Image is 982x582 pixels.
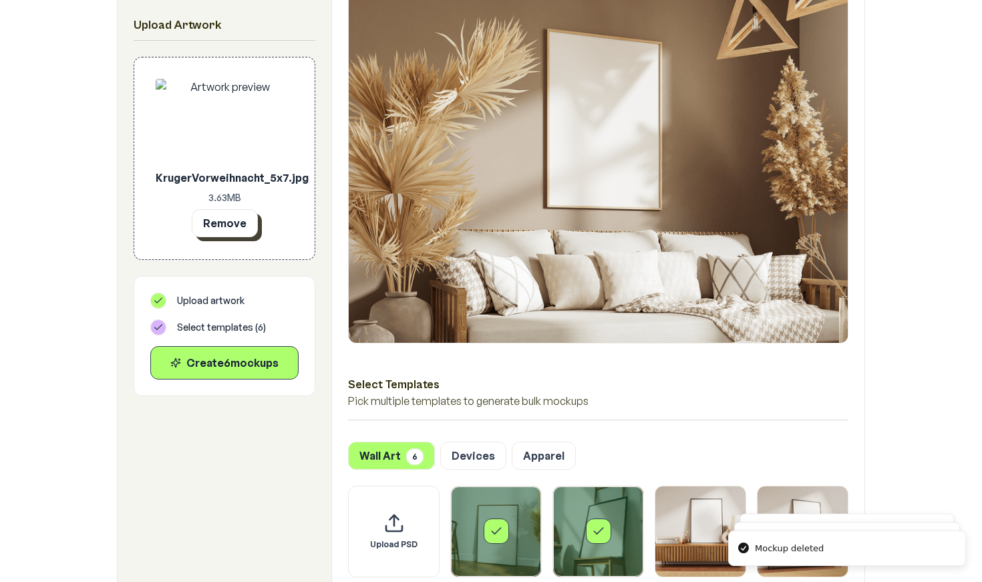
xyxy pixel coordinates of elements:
button: Devices [440,442,506,470]
div: Select template Framed Poster 3 [655,486,746,577]
h2: Upload Artwork [134,16,315,35]
div: Upload custom PSD template [348,486,440,577]
div: Select template Framed Poster 4 [757,486,848,577]
span: 6 [406,448,424,465]
p: KrugerVorweihnacht_5x7.jpg [156,170,293,186]
img: Framed Poster 3 [655,486,746,577]
div: Select template Framed Poster [450,486,542,577]
img: Artwork preview [156,79,293,164]
span: Upload PSD [370,539,418,550]
img: Framed Poster 4 [758,486,848,577]
button: Remove [192,209,258,237]
button: Wall Art6 [348,442,435,470]
p: Pick multiple templates to generate bulk mockups [348,393,848,409]
span: Select templates ( 6 ) [177,321,266,334]
div: Mockup deleted [755,542,824,555]
span: Upload artwork [177,294,244,307]
p: 3.63 MB [156,191,293,204]
div: Select template Framed Poster 2 [552,486,644,577]
h3: Select Templates [348,376,848,393]
button: Create6mockups [150,346,299,380]
button: Apparel [512,442,576,470]
div: Create 6 mockup s [162,355,287,371]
